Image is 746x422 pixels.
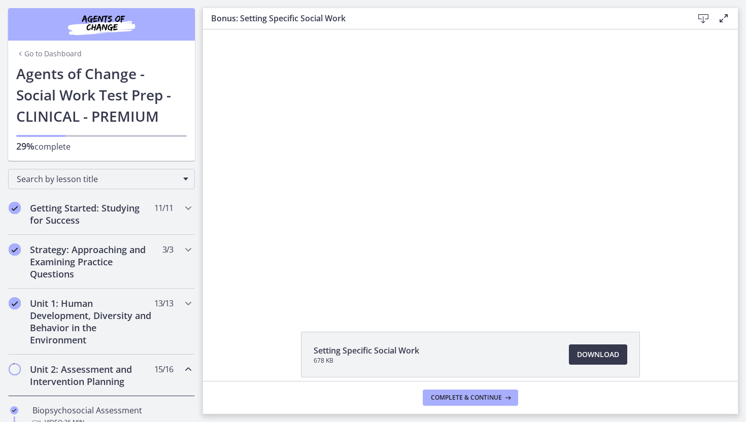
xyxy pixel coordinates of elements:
i: Completed [9,297,21,309]
span: 13 / 13 [154,297,173,309]
span: Search by lesson title [17,173,178,185]
i: Completed [9,243,21,256]
span: 15 / 16 [154,363,173,375]
button: Complete & continue [423,390,518,406]
span: 3 / 3 [162,243,173,256]
i: Completed [9,202,21,214]
span: 678 KB [314,357,419,365]
span: Download [577,348,619,361]
div: Search by lesson title [8,169,195,189]
i: Completed [10,406,18,414]
a: Download [569,344,627,365]
h2: Unit 2: Assessment and Intervention Planning [30,363,154,388]
a: Go to Dashboard [16,49,82,59]
span: Setting Specific Social Work [314,344,419,357]
h2: Getting Started: Studying for Success [30,202,154,226]
img: Agents of Change Social Work Test Prep [41,12,162,37]
span: 11 / 11 [154,202,173,214]
h2: Unit 1: Human Development, Diversity and Behavior in the Environment [30,297,154,346]
p: complete [16,140,187,153]
h1: Agents of Change - Social Work Test Prep - CLINICAL - PREMIUM [16,63,187,127]
h2: Strategy: Approaching and Examining Practice Questions [30,243,154,280]
span: 29% [16,140,35,152]
iframe: Video Lesson [203,29,738,308]
span: Complete & continue [431,394,502,402]
h3: Bonus: Setting Specific Social Work [211,12,677,24]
